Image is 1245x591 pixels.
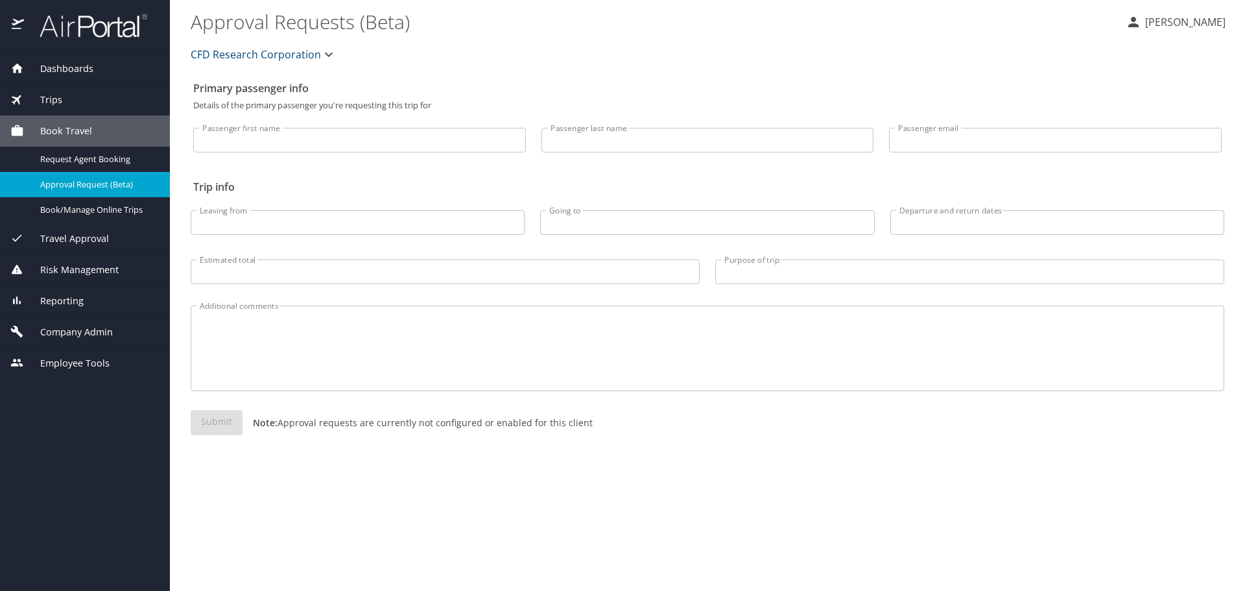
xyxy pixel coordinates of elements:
[24,325,113,339] span: Company Admin
[191,1,1115,42] h1: Approval Requests (Beta)
[193,101,1222,110] p: Details of the primary passenger you're requesting this trip for
[253,416,278,429] strong: Note:
[40,178,154,191] span: Approval Request (Beta)
[243,416,593,429] p: Approval requests are currently not configured or enabled for this client
[191,45,321,64] span: CFD Research Corporation
[24,93,62,107] span: Trips
[40,204,154,216] span: Book/Manage Online Trips
[24,356,110,370] span: Employee Tools
[40,153,154,165] span: Request Agent Booking
[12,13,25,38] img: icon-airportal.png
[24,263,119,277] span: Risk Management
[24,294,84,308] span: Reporting
[24,124,92,138] span: Book Travel
[185,42,342,67] button: CFD Research Corporation
[1120,10,1231,34] button: [PERSON_NAME]
[193,78,1222,99] h2: Primary passenger info
[24,62,93,76] span: Dashboards
[1141,14,1226,30] p: [PERSON_NAME]
[25,13,147,38] img: airportal-logo.png
[193,176,1222,197] h2: Trip info
[24,232,109,246] span: Travel Approval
